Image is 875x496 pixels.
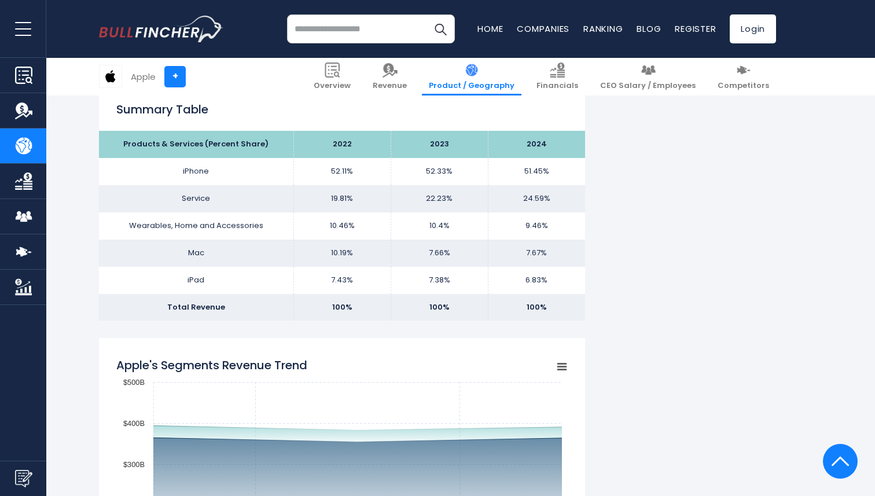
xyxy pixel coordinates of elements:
td: Wearables, Home and Accessories [99,212,293,240]
tspan: Apple's Segments Revenue Trend [116,357,307,373]
td: iPhone [99,158,293,185]
td: Total Revenue [99,294,293,321]
td: 100% [293,294,391,321]
a: Ranking [583,23,623,35]
a: Home [477,23,503,35]
td: 6.83% [488,267,585,294]
td: 7.66% [391,240,488,267]
td: Service [99,185,293,212]
td: 100% [488,294,585,321]
img: bullfincher logo [99,16,223,42]
span: Product / Geography [429,81,514,91]
td: 24.59% [488,185,585,212]
div: Apple [131,70,156,83]
td: 52.11% [293,158,391,185]
td: 22.23% [391,185,488,212]
a: Go to homepage [99,16,223,42]
td: 52.33% [391,158,488,185]
td: 7.38% [391,267,488,294]
td: 100% [391,294,488,321]
text: $500B [123,378,145,387]
td: 7.67% [488,240,585,267]
a: Blog [637,23,661,35]
td: Mac [99,240,293,267]
h2: Summary Table [116,101,568,118]
td: 7.43% [293,267,391,294]
span: Financials [536,81,578,91]
th: 2024 [488,131,585,158]
th: Products & Services (Percent Share) [99,131,293,158]
a: Revenue [366,58,414,95]
td: iPad [99,267,293,294]
img: AAPL logo [100,65,122,87]
text: $400B [123,419,145,428]
a: Competitors [711,58,776,95]
td: 10.46% [293,212,391,240]
th: 2023 [391,131,488,158]
td: 51.45% [488,158,585,185]
td: 19.81% [293,185,391,212]
span: Revenue [373,81,407,91]
a: CEO Salary / Employees [593,58,703,95]
button: Search [426,14,455,43]
text: $300B [123,460,145,469]
td: 10.19% [293,240,391,267]
span: Overview [314,81,351,91]
a: Login [730,14,776,43]
td: 9.46% [488,212,585,240]
a: + [164,66,186,87]
a: Register [675,23,716,35]
span: Competitors [718,81,769,91]
a: Financials [530,58,585,95]
a: Product / Geography [422,58,521,95]
a: Companies [517,23,569,35]
td: 10.4% [391,212,488,240]
th: 2022 [293,131,391,158]
span: CEO Salary / Employees [600,81,696,91]
a: Overview [307,58,358,95]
